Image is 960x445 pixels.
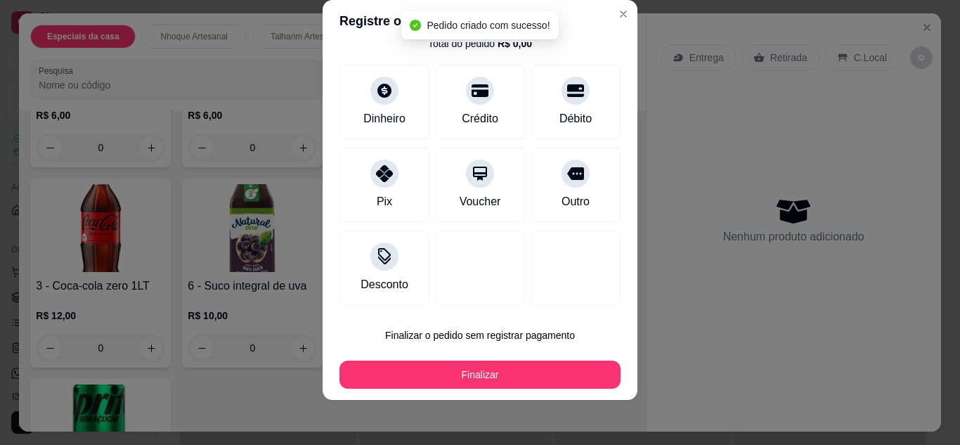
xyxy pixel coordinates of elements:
div: Outro [562,193,590,210]
div: Desconto [361,276,408,293]
button: Finalizar [339,361,621,389]
div: Voucher [460,193,501,210]
div: Dinheiro [363,110,406,127]
button: Finalizar o pedido sem registrar pagamento [339,321,621,349]
div: Crédito [462,110,498,127]
div: Pix [377,193,392,210]
button: Close [612,3,635,25]
span: check-circle [410,20,421,31]
div: Total do pedido [428,37,532,51]
div: R$ 0,00 [498,37,532,51]
div: Débito [559,110,592,127]
span: Pedido criado com sucesso! [427,20,550,31]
